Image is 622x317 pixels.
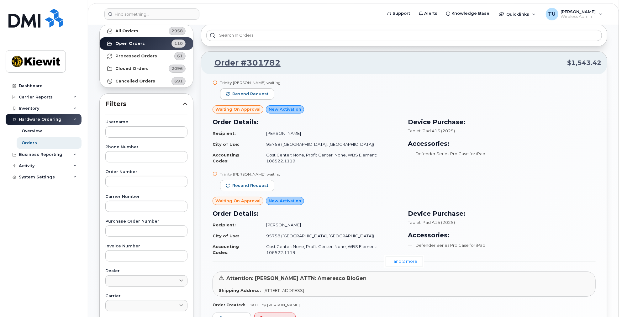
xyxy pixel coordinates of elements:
span: 61 [177,53,183,59]
h3: Device Purchase: [408,209,596,218]
strong: All Orders [115,29,138,34]
span: Resend request [232,183,268,188]
span: New Activation [269,198,301,204]
div: Quicklinks [494,8,540,20]
label: Carrier Number [105,195,187,199]
td: 95758 ([GEOGRAPHIC_DATA], [GEOGRAPHIC_DATA]) [261,230,400,241]
label: Dealer [105,269,187,273]
span: Wireless Admin [561,14,596,19]
a: Cancelled Orders691 [100,75,193,87]
strong: Recipient: [213,222,236,227]
td: 95758 ([GEOGRAPHIC_DATA], [GEOGRAPHIC_DATA]) [261,139,400,150]
strong: Accounting Codes: [213,152,239,163]
a: Processed Orders61 [100,50,193,62]
label: Carrier [105,294,187,298]
strong: Recipient: [213,131,236,136]
span: Attention: [PERSON_NAME] ATTN: Ameresco BioGen [226,275,366,281]
span: Alerts [424,10,437,17]
span: 691 [174,78,183,84]
h3: Accessories: [408,139,596,148]
span: [DATE] by [PERSON_NAME] [247,303,300,307]
td: [PERSON_NAME] [261,128,400,139]
strong: Cancelled Orders [115,79,155,84]
span: $1,543.42 [567,58,601,67]
a: Alerts [414,7,442,20]
span: [PERSON_NAME] [561,9,596,14]
a: Order #301782 [207,57,281,69]
span: New Activation [269,106,301,112]
strong: Shipping Address: [219,288,261,293]
span: 2096 [171,66,183,71]
span: 110 [174,40,183,46]
div: Trinity [PERSON_NAME] waiting [220,80,281,85]
h3: Order Details: [213,117,400,127]
input: Search in orders [206,30,602,41]
a: Closed Orders2096 [100,62,193,75]
label: Username [105,120,187,124]
h3: Device Purchase: [408,117,596,127]
span: [STREET_ADDRESS] [263,288,304,293]
span: Resend request [232,91,268,97]
span: Waiting On Approval [215,198,261,204]
span: Waiting On Approval [215,106,261,112]
span: Tablet iPad A16 (2025) [408,128,455,133]
label: Phone Number [105,145,187,149]
a: Open Orders110 [100,37,193,50]
div: Tim Unger [541,8,607,20]
span: Filters [105,99,182,108]
h3: Order Details: [213,209,400,218]
td: Cost Center: None, Profit Center: None, WBS Element: 106522.1119 [261,241,400,258]
td: Cost Center: None, Profit Center: None, WBS Element: 106522.1119 [261,150,400,166]
h3: Accessories: [408,230,596,240]
strong: City of Use: [213,142,239,147]
strong: Open Orders [115,41,145,46]
span: 2958 [171,28,183,34]
label: Invoice Number [105,244,187,248]
li: Defender Series Pro Case for iPad [408,151,596,157]
span: Quicklinks [506,12,529,17]
td: [PERSON_NAME] [261,219,400,230]
strong: City of Use: [213,233,239,238]
strong: Order Created: [213,303,245,307]
div: Trinity [PERSON_NAME] waiting [220,172,281,177]
strong: Accounting Codes: [213,244,239,255]
label: Order Number [105,170,187,174]
iframe: Messenger Launcher [595,290,617,312]
strong: Closed Orders [115,66,149,71]
button: Resend request [220,180,274,191]
span: Tablet iPad A16 (2025) [408,220,455,225]
span: TU [548,10,556,18]
a: ...and 2 more [386,256,423,266]
a: All Orders2958 [100,25,193,37]
span: Knowledge Base [451,10,489,17]
strong: Processed Orders [115,54,157,59]
button: Resend request [220,88,274,100]
input: Find something... [104,8,199,20]
label: Purchase Order Number [105,219,187,224]
li: Defender Series Pro Case for iPad [408,242,596,248]
span: Support [393,10,410,17]
a: Support [383,7,414,20]
a: Knowledge Base [442,7,494,20]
